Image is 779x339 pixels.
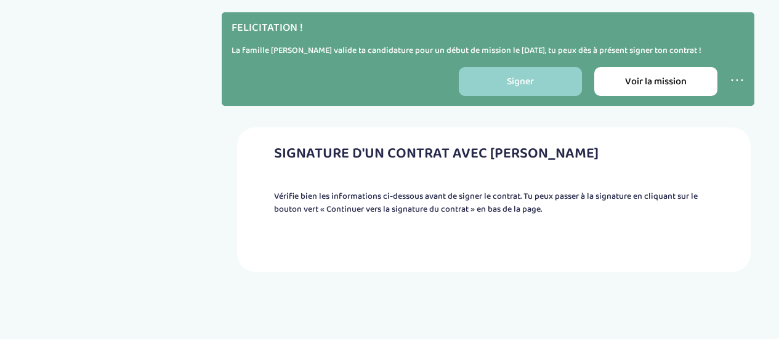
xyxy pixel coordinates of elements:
a: ⋯ [730,69,745,93]
p: Vérifie bien les informations ci-dessous avant de signer le contrat. Tu peux passer à la signatur... [274,190,713,216]
a: Voir la mission [594,67,717,96]
p: La famille [PERSON_NAME] valide ta candidature pour un début de mission le [DATE], tu peux dès à ... [232,44,745,57]
span: Voir la mission [625,74,687,89]
a: Signer [459,67,582,96]
h4: FELICITATION ! [232,22,745,34]
h3: SIGNATURE D'UN CONTRAT AVEC [PERSON_NAME] [274,146,713,162]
